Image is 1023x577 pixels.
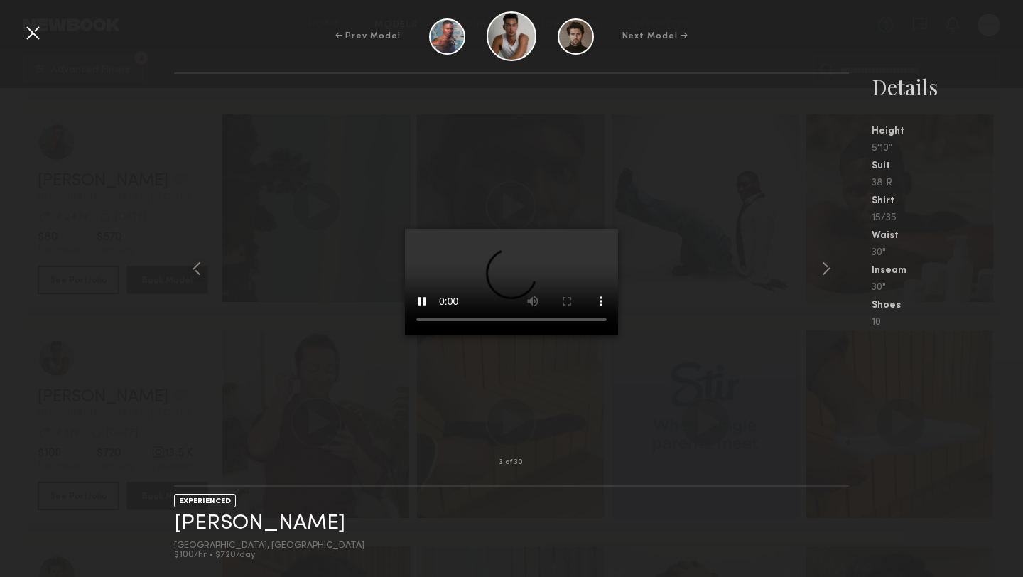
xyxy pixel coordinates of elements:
div: Waist [872,231,1023,241]
div: ← Prev Model [335,30,401,43]
div: Details [872,72,1023,101]
div: 30" [872,283,1023,293]
div: 5'10" [872,144,1023,153]
div: $100/hr • $720/day [174,551,364,560]
div: Height [872,126,1023,136]
div: 38 R [872,178,1023,188]
div: [GEOGRAPHIC_DATA], [GEOGRAPHIC_DATA] [174,541,364,551]
div: Shoes [872,301,1023,311]
a: [PERSON_NAME] [174,512,345,534]
div: 15/35 [872,213,1023,223]
div: Next Model → [622,30,688,43]
div: Shirt [872,196,1023,206]
div: 10 [872,318,1023,328]
div: Inseam [872,266,1023,276]
div: Suit [872,161,1023,171]
div: EXPERIENCED [174,494,236,507]
div: 3 of 30 [499,459,524,466]
div: 30" [872,248,1023,258]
